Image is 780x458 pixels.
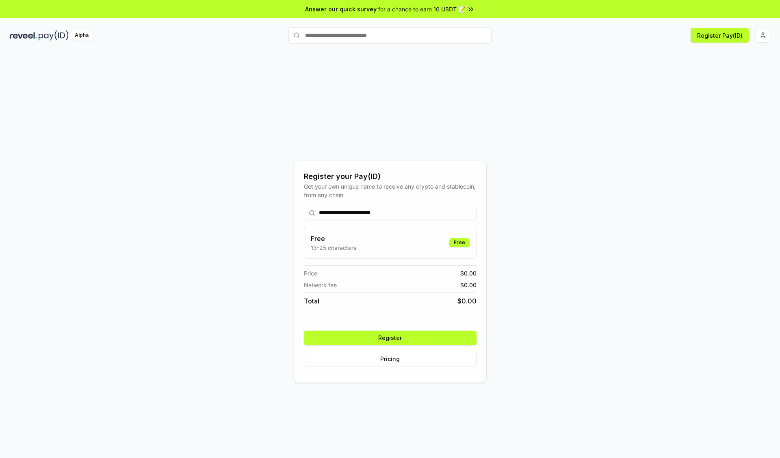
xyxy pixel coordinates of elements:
[449,238,470,247] div: Free
[460,269,477,277] span: $ 0.00
[378,5,465,13] span: for a chance to earn 10 USDT 📝
[304,182,477,199] div: Get your own unique name to receive any crypto and stablecoin, from any chain
[304,352,477,366] button: Pricing
[311,234,356,243] h3: Free
[304,281,337,289] span: Network fee
[311,243,356,252] p: 13-25 characters
[691,28,749,43] button: Register Pay(ID)
[305,5,377,13] span: Answer our quick survey
[10,30,37,41] img: reveel_dark
[70,30,93,41] div: Alpha
[460,281,477,289] span: $ 0.00
[39,30,69,41] img: pay_id
[304,269,317,277] span: Price
[304,331,477,345] button: Register
[457,296,477,306] span: $ 0.00
[304,296,319,306] span: Total
[304,171,477,182] div: Register your Pay(ID)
